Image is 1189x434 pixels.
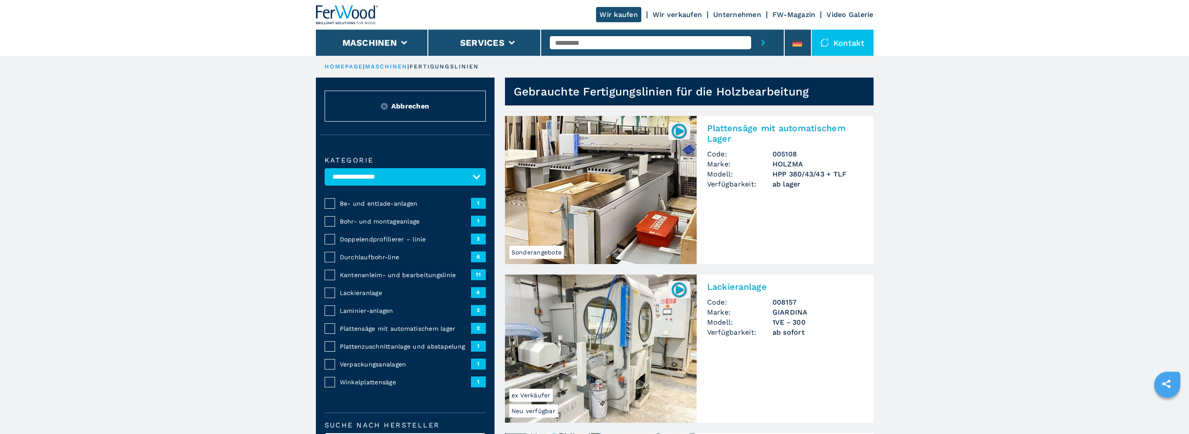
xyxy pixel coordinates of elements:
a: Unternehmen [713,10,761,19]
span: Laminier-anlagen [340,306,471,315]
span: Winkelplattensäge [340,378,471,387]
span: | [363,63,365,70]
a: sharethis [1155,373,1177,395]
span: Marke: [707,307,772,317]
span: Verfügbarkeit: [707,327,772,337]
a: Wir verkaufen [653,10,702,19]
span: 2 [471,305,486,315]
span: 11 [471,269,486,280]
h2: Plattensäge mit automatischem Lager [707,123,863,144]
h1: Gebrauchte Fertigungslinien für die Holzbearbeitung [514,85,809,98]
span: Kantenanleim- und bearbeitungslinie [340,271,471,279]
label: Kategorie [325,157,486,164]
span: Doppelendprofilierer – linie [340,235,471,244]
span: Verfügbarkeit: [707,179,772,189]
span: Code: [707,297,772,307]
span: Bohr- und montageanlage [340,217,471,226]
img: 008157 [671,281,688,298]
a: HOMEPAGE [325,63,363,70]
button: Maschinen [342,37,397,48]
span: ex Verkäufer [509,389,553,402]
span: Plattenzuschnittanlage und abstapelung [340,342,471,351]
a: maschinen [365,63,408,70]
label: Suche nach Hersteller [325,422,486,429]
h3: HPP 380/43/43 + TLF [772,169,863,179]
span: Plattensäge mit automatischem lager [340,324,471,333]
span: 1 [471,341,486,351]
button: submit-button [751,30,775,56]
span: Modell: [707,317,772,327]
span: ab lager [772,179,863,189]
img: 005108 [671,122,688,139]
h2: Lackieranlage [707,281,863,292]
span: Durchlaufbohr-line [340,253,471,261]
span: 6 [471,251,486,262]
span: | [407,63,409,70]
span: 2 [471,323,486,333]
span: Sonderangebote [509,246,564,259]
h3: GIARDINA [772,307,863,317]
span: Be- und entlade-anlagen [340,199,471,208]
img: Plattensäge mit automatischem Lager HOLZMA HPP 380/43/43 + TLF [505,116,697,264]
h3: 008157 [772,297,863,307]
a: Video Galerie [827,10,873,19]
span: ab sofort [772,327,863,337]
a: Plattensäge mit automatischem Lager HOLZMA HPP 380/43/43 + TLFSonderangebote005108Plattensäge mit... [505,116,874,264]
a: FW-Magazin [772,10,816,19]
p: fertigungslinien [410,63,479,71]
h3: HOLZMA [772,159,863,169]
button: ResetAbbrechen [325,91,486,122]
img: Reset [381,103,388,110]
span: Neu verfügbar [509,404,558,417]
span: Abbrechen [391,101,429,111]
span: 1 [471,198,486,208]
span: Verpackungsanalagen [340,360,471,369]
span: 1 [471,376,486,387]
span: 2 [471,234,486,244]
img: Kontakt [820,38,829,47]
a: Wir kaufen [596,7,641,22]
span: Lackieranlage [340,288,471,297]
button: Services [460,37,505,48]
img: Lackieranlage GIARDINA 1VE - 300 [505,275,697,423]
img: Ferwood [316,5,379,24]
h3: 005108 [772,149,863,159]
h3: 1VE - 300 [772,317,863,327]
span: Modell: [707,169,772,179]
span: 1 [471,359,486,369]
span: 4 [471,287,486,298]
div: Kontakt [812,30,874,56]
span: 1 [471,216,486,226]
span: Marke: [707,159,772,169]
a: Lackieranlage GIARDINA 1VE - 300Neu verfügbarex Verkäufer008157LackieranlageCode:008157Marke:GIAR... [505,275,874,423]
span: Code: [707,149,772,159]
